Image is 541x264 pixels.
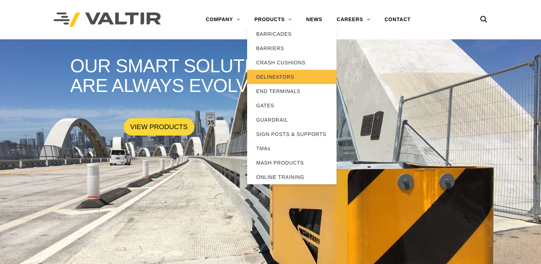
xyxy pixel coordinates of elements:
a: CONTACT [377,13,418,27]
a: VIEW PRODUCTS [124,118,195,136]
a: COMPANY [198,13,247,27]
a: NEWS [299,13,329,27]
a: BARRIERS [247,41,336,55]
a: GATES [247,98,336,113]
a: DELINEATORS [247,70,336,84]
a: END TERMINALS [247,84,336,98]
a: TMAs [247,141,336,156]
rs-layer: OUR SMART SOLUTIONS ARE ALWAYS EVOLVING. [70,56,309,96]
a: MASH PRODUCTS [247,156,336,170]
a: CRASH CUSHIONS [247,55,336,70]
a: PRODUCTS [247,13,299,27]
a: SIGN POSTS & SUPPORTS [247,127,336,141]
a: ONLINE TRAINING [247,170,336,184]
a: CAREERS [329,13,377,27]
img: Valtir [54,13,161,27]
a: BARRICADES [247,27,336,41]
a: GUARDRAIL [247,113,336,127]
